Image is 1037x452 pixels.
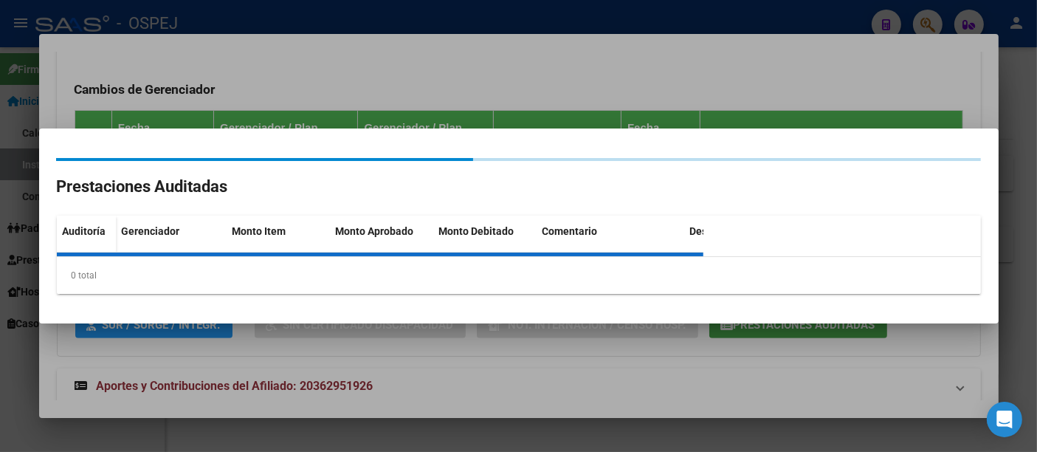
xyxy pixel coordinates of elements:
[232,225,286,237] span: Monto Item
[63,225,106,237] span: Auditoría
[57,216,116,278] datatable-header-cell: Auditoría
[336,225,414,237] span: Monto Aprobado
[690,225,745,237] span: Descripción
[542,225,598,237] span: Comentario
[57,257,981,294] div: 0 total
[987,402,1022,437] div: Open Intercom Messenger
[684,216,832,278] datatable-header-cell: Descripción
[122,225,180,237] span: Gerenciador
[116,216,227,278] datatable-header-cell: Gerenciador
[330,216,433,278] datatable-header-cell: Monto Aprobado
[433,216,537,278] datatable-header-cell: Monto Debitado
[439,225,514,237] span: Monto Debitado
[57,173,981,201] h2: Prestaciones Auditadas
[227,216,330,278] datatable-header-cell: Monto Item
[537,216,684,278] datatable-header-cell: Comentario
